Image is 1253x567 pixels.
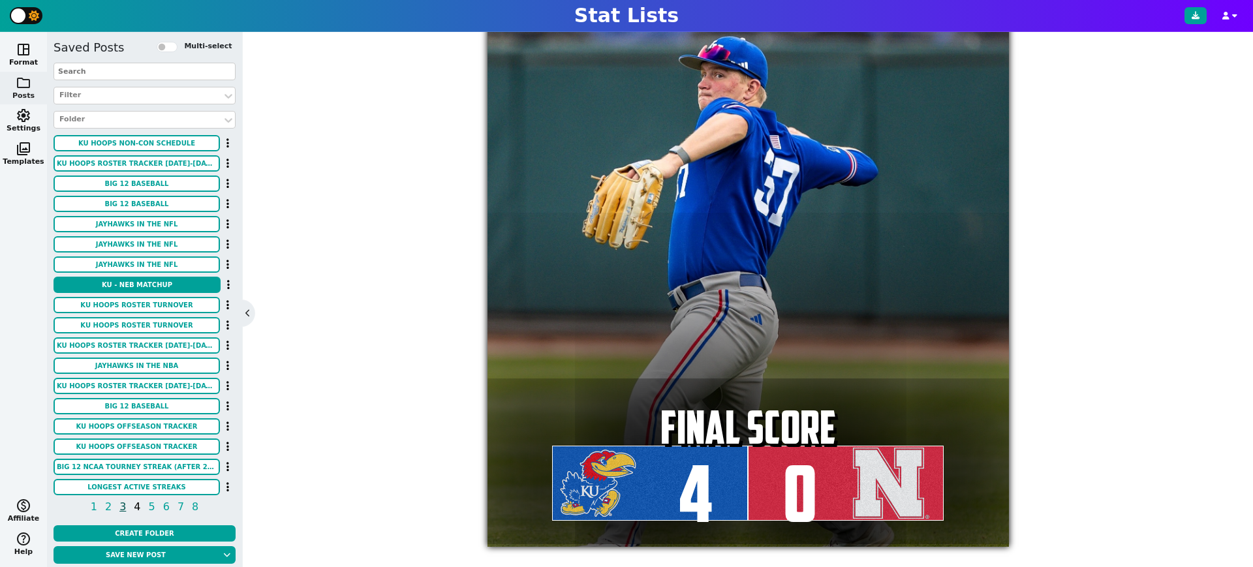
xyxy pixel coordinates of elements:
[54,479,220,495] button: LONGEST ACTIVE STREAKS
[54,135,220,151] button: KU HOOPS NON-CON SCHEDULE
[54,216,220,232] button: JAYHAWKS IN THE NFL
[54,418,220,435] button: KU HOOPS OFFSEASON TRACKER
[89,498,99,515] span: 1
[54,297,220,313] button: KU HOOPS ROSTER TURNOVER
[16,42,31,57] span: space_dashboard
[54,398,220,414] button: BIG 12 BASEBALL
[190,498,200,515] span: 8
[54,40,124,55] h5: Saved Posts
[54,277,221,293] button: KU - NEB Matchup
[54,256,220,273] button: JAYHAWKS IN THE NFL
[16,108,31,123] span: settings
[132,498,142,515] span: 4
[16,141,31,157] span: photo_library
[54,525,236,542] button: Create Folder
[54,236,220,253] button: JAYHAWKS IN THE NFL
[678,446,713,540] span: 4
[16,498,31,513] span: monetization_on
[184,41,232,52] label: Multi-select
[54,176,220,192] button: BIG 12 BASEBALL
[54,438,220,455] button: KU HOOPS OFFSEASON TRACKER
[54,358,220,374] button: JAYHAWKS IN THE NBA
[783,446,817,540] span: 0
[54,337,220,354] button: KU HOOPS ROSTER TRACKER [DATE]-[DATE]
[54,317,220,333] button: KU HOOPS ROSTER TURNOVER
[176,498,186,515] span: 7
[54,378,220,394] button: KU HOOPS ROSTER TRACKER [DATE]-[DATE]
[574,4,679,27] h1: Stat Lists
[54,63,236,80] input: Search
[161,498,172,515] span: 6
[54,546,218,564] button: Save new post
[103,498,114,515] span: 2
[16,75,31,91] span: folder
[54,196,220,212] button: BIG 12 BASEBALL
[654,398,843,457] span: FINAL SCORE
[54,155,220,172] button: KU HOOPS ROSTER TRACKER [DATE]-[DATE]
[117,498,128,515] span: 3
[54,459,220,475] button: BIG 12 NCAA TOURNEY STREAK (AFTER 2025)
[16,531,31,547] span: help
[147,498,157,515] span: 5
